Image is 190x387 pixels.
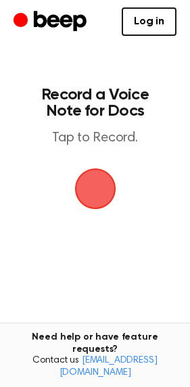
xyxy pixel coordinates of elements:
a: Log in [122,7,176,36]
img: Beep Logo [75,168,116,209]
a: [EMAIL_ADDRESS][DOMAIN_NAME] [60,356,158,378]
span: Contact us [8,355,182,379]
h1: Record a Voice Note for Docs [24,87,166,119]
p: Tap to Record. [24,130,166,147]
a: Beep [14,9,90,35]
